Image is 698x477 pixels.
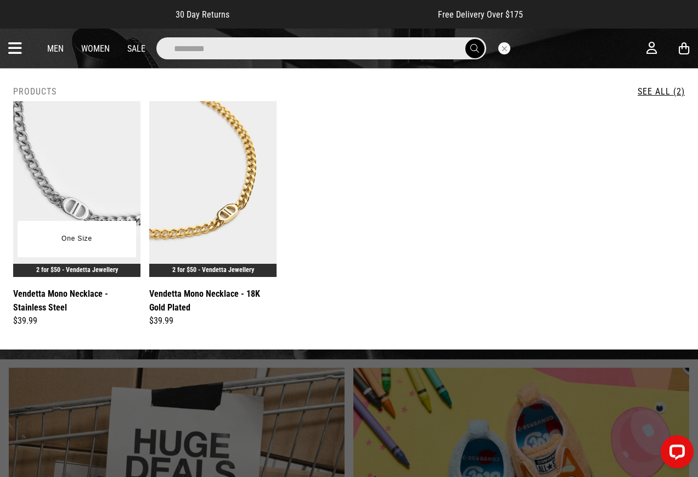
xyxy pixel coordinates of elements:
[81,43,110,54] a: Women
[251,9,416,20] iframe: Customer reviews powered by Trustpilot
[172,266,254,274] a: 2 for $50 - Vendetta Jewellery
[36,266,118,274] a: 2 for $50 - Vendetta Jewellery
[13,287,140,314] a: Vendetta Mono Necklace - Stainless Steel
[53,229,100,249] button: One Size
[13,86,57,97] h2: Products
[47,43,64,54] a: Men
[498,42,510,54] button: Close search
[149,314,277,328] div: $39.99
[652,431,698,477] iframe: LiveChat chat widget
[176,9,229,20] span: 30 Day Returns
[149,287,277,314] a: Vendetta Mono Necklace - 18K Gold Plated
[438,9,523,20] span: Free Delivery Over $175
[638,86,685,97] a: See All (2)
[13,314,140,328] div: $39.99
[127,43,145,54] a: Sale
[13,101,140,277] img: Vendetta Mono Necklace - Stainless Steel in Silver
[149,101,277,277] img: Vendetta Mono Necklace - 18k Gold Plated in Gold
